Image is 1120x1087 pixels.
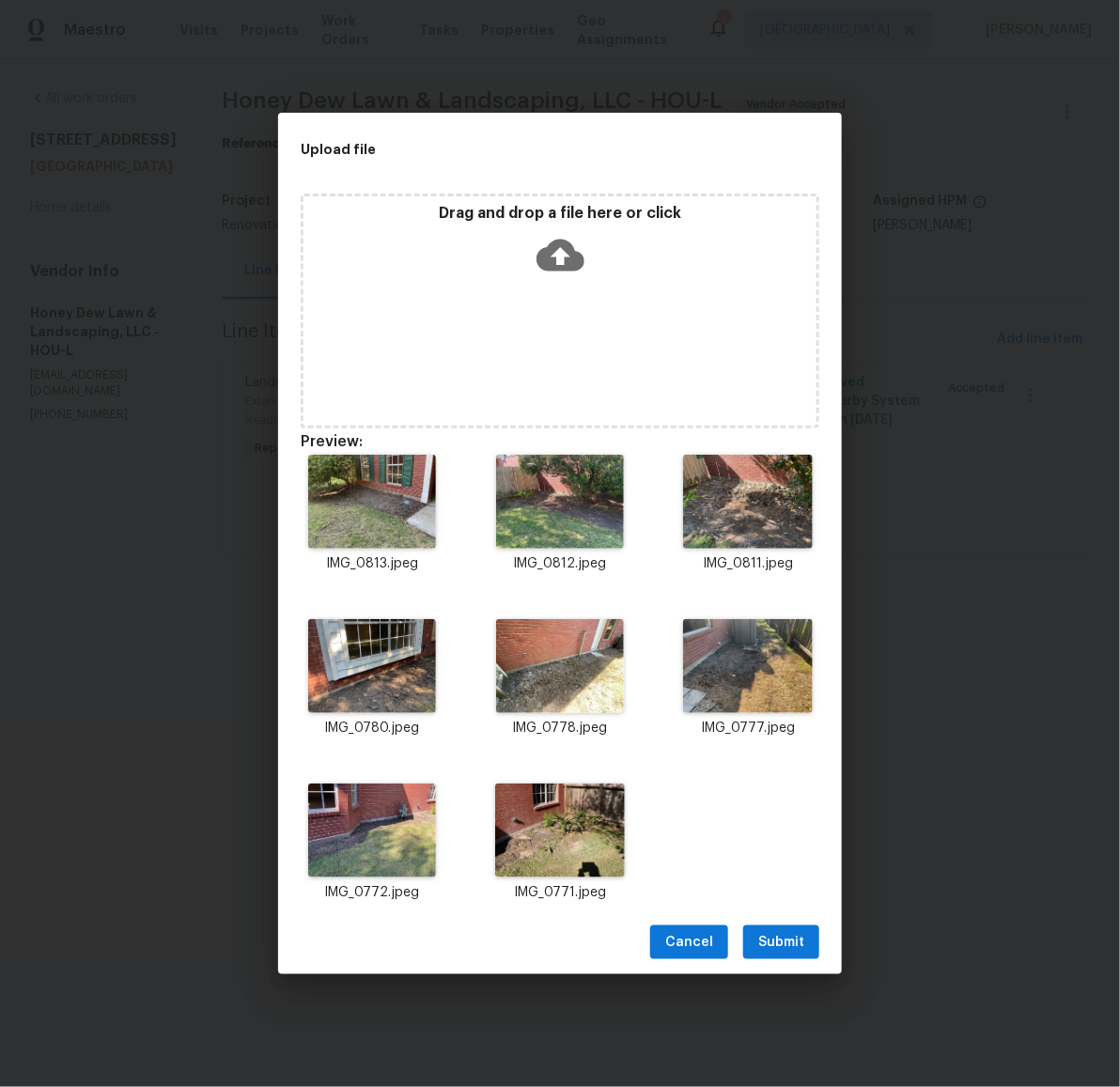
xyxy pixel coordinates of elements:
[303,204,817,224] p: Drag and drop a file here or click
[650,925,728,960] button: Cancel
[743,925,819,960] button: Submit
[496,455,624,549] img: 9k=
[683,619,813,713] img: 9k=
[495,784,625,877] img: 2Q==
[496,619,623,713] img: Z
[301,139,735,160] h2: Upload file
[489,719,631,738] p: IMG_0778.jpeg
[301,719,443,738] p: IMG_0780.jpeg
[489,554,631,574] p: IMG_0812.jpeg
[308,455,437,549] img: Z
[677,554,819,574] p: IMG_0811.jpeg
[308,784,437,877] img: 9k=
[308,619,435,713] img: 9k=
[489,883,631,903] p: IMG_0771.jpeg
[665,931,713,955] span: Cancel
[677,719,819,738] p: IMG_0777.jpeg
[301,554,443,574] p: IMG_0813.jpeg
[758,931,804,955] span: Submit
[683,455,812,549] img: Z
[301,883,443,903] p: IMG_0772.jpeg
